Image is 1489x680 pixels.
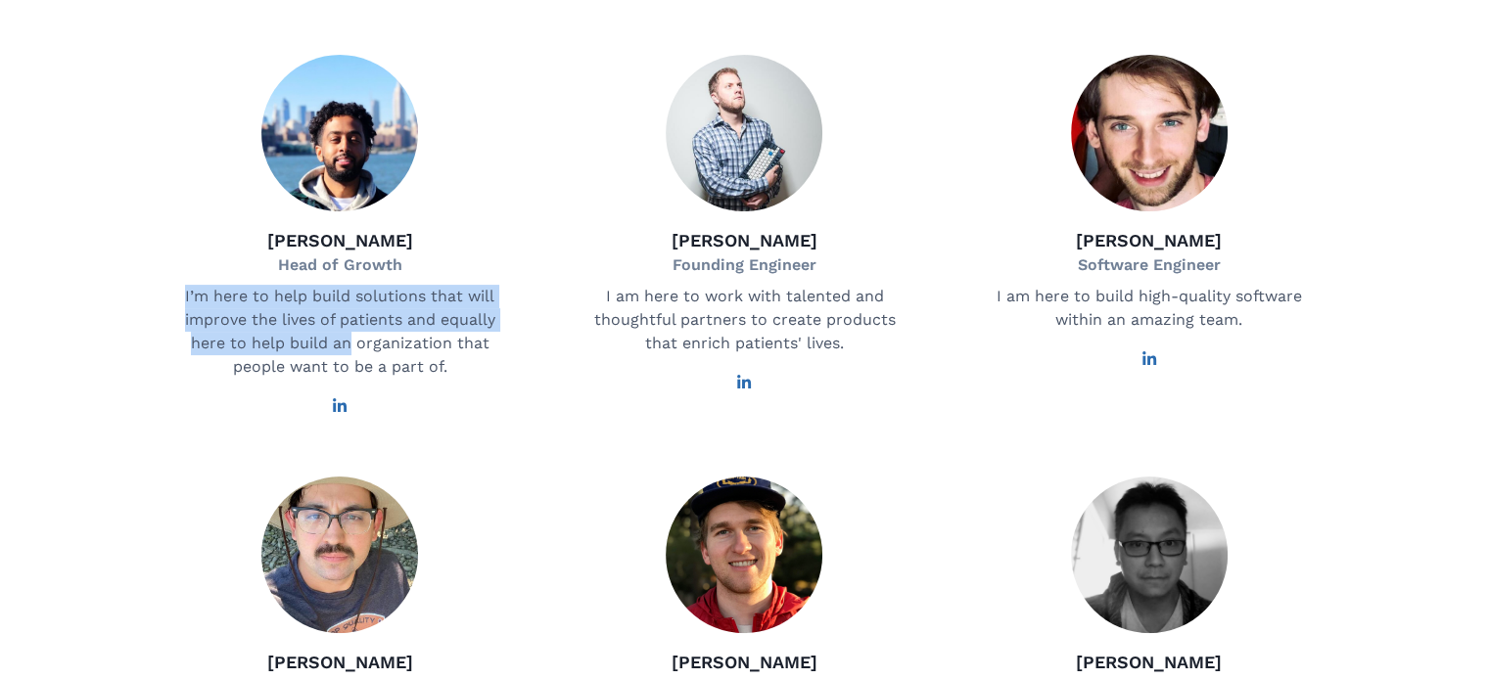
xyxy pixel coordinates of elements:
[261,55,418,211] img: Fadhi Ali
[1076,253,1222,277] p: Software Engineer
[587,285,901,355] p: I am here to work with talented and thoughtful partners to create products that enrich patients' ...
[993,285,1306,332] p: I am here to build high-quality software within an amazing team.
[672,253,817,277] p: Founding Engineer
[666,476,822,633] img: Ben Golombek
[1071,649,1228,675] p: [PERSON_NAME]
[1076,227,1222,253] p: [PERSON_NAME]
[663,649,825,675] p: [PERSON_NAME]
[267,649,413,675] p: [PERSON_NAME]
[1071,476,1228,633] img: Khang Pham
[666,55,822,211] img: Drew Baumann
[267,253,413,277] p: Head of Growth
[1071,55,1228,211] img: Agustín Brandoni
[183,285,496,379] p: I’m here to help build solutions that will improve the lives of patients and equally here to help...
[267,227,413,253] p: [PERSON_NAME]
[261,476,418,633] img: Loren Burton
[672,227,817,253] p: [PERSON_NAME]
